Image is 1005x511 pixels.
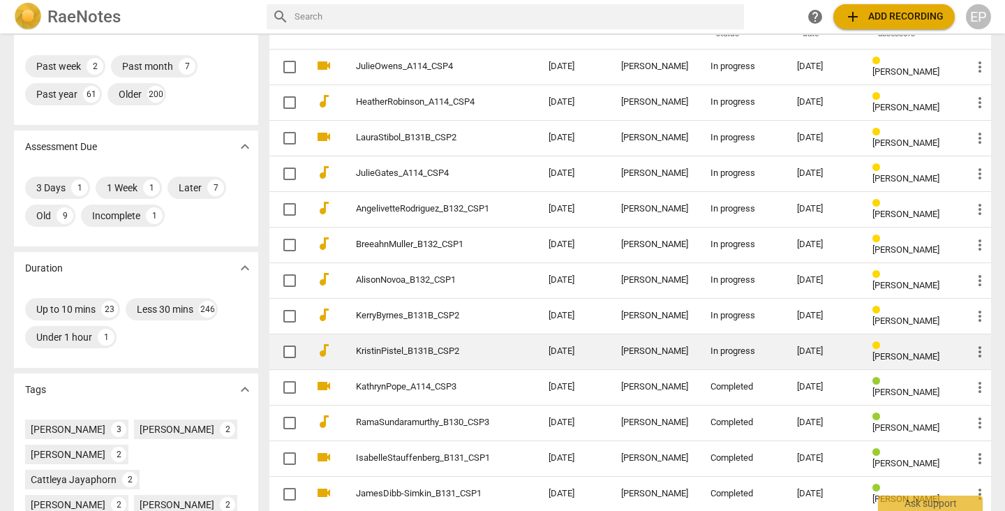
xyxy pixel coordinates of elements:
span: audiotrack [315,93,332,110]
td: [DATE] [537,156,610,191]
div: [PERSON_NAME] [621,275,688,286]
div: In progress [710,239,775,250]
span: more_vert [971,343,988,360]
div: Up to 10 mins [36,302,96,316]
span: more_vert [971,272,988,289]
span: audiotrack [315,306,332,323]
div: [PERSON_NAME] [140,422,214,436]
span: more_vert [971,308,988,325]
a: Help [803,4,828,29]
span: Review status: in progress [872,198,886,209]
div: Completed [710,382,775,392]
div: 1 Week [107,181,137,195]
div: 2 [122,472,137,487]
span: help [807,8,824,25]
div: [DATE] [797,346,849,357]
span: audiotrack [315,235,332,252]
a: KerryByrnes_B131B_CSP2 [356,311,498,321]
div: 3 Days [36,181,66,195]
span: Review status: in progress [872,56,886,66]
a: LauraStibol_B131B_CSP2 [356,133,498,143]
div: [PERSON_NAME] [621,204,688,214]
div: [DATE] [797,275,849,286]
div: [DATE] [797,168,849,179]
a: KathrynPope_A114_CSP3 [356,382,498,392]
span: [PERSON_NAME] [872,387,939,397]
div: [PERSON_NAME] [621,311,688,321]
div: 1 [71,179,88,196]
span: [PERSON_NAME] [872,244,939,255]
span: more_vert [971,59,988,75]
div: [DATE] [797,61,849,72]
span: more_vert [971,201,988,218]
div: [DATE] [797,204,849,214]
div: Completed [710,489,775,499]
span: [PERSON_NAME] [872,280,939,290]
div: Completed [710,453,775,464]
div: Completed [710,417,775,428]
div: Past week [36,59,81,73]
div: In progress [710,61,775,72]
div: [PERSON_NAME] [621,417,688,428]
span: expand_more [237,138,253,155]
a: KristinPistel_B131B_CSP2 [356,346,498,357]
p: Duration [25,261,63,276]
span: more_vert [971,486,988,503]
span: Review status: in progress [872,341,886,351]
span: add [844,8,861,25]
td: [DATE] [537,262,610,298]
button: Show more [234,136,255,157]
span: [PERSON_NAME] [872,351,939,362]
div: 3 [111,422,126,437]
div: Incomplete [92,209,140,223]
div: [PERSON_NAME] [621,97,688,108]
div: Cattleya Jayaphorn [31,473,117,487]
span: Review status: in progress [872,269,886,280]
span: Review status: in progress [872,91,886,102]
div: [DATE] [797,382,849,392]
div: Past year [36,87,77,101]
div: [DATE] [797,417,849,428]
span: [PERSON_NAME] [872,173,939,184]
span: Add recording [844,8,944,25]
span: more_vert [971,379,988,396]
div: 200 [147,86,164,103]
td: [DATE] [537,334,610,369]
div: [PERSON_NAME] [621,168,688,179]
div: Older [119,87,142,101]
span: audiotrack [315,200,332,216]
span: more_vert [971,94,988,111]
span: more_vert [971,165,988,182]
div: Later [179,181,202,195]
span: audiotrack [315,413,332,430]
div: 23 [101,301,118,318]
a: HeatherRobinson_A114_CSP4 [356,97,498,108]
div: In progress [710,168,775,179]
div: [DATE] [797,489,849,499]
td: [DATE] [537,49,610,84]
span: videocam [315,128,332,145]
div: In progress [710,311,775,321]
span: more_vert [971,130,988,147]
div: [PERSON_NAME] [621,61,688,72]
span: more_vert [971,450,988,467]
td: [DATE] [537,440,610,476]
div: [DATE] [797,97,849,108]
div: 7 [207,179,224,196]
div: 2 [220,422,235,437]
span: [PERSON_NAME] [872,494,939,504]
span: [PERSON_NAME] [872,138,939,148]
div: In progress [710,204,775,214]
div: 2 [87,58,103,75]
td: [DATE] [537,298,610,334]
div: Past month [122,59,173,73]
div: [PERSON_NAME] [621,346,688,357]
div: [PERSON_NAME] [621,239,688,250]
span: [PERSON_NAME] [872,209,939,219]
td: [DATE] [537,369,610,405]
button: EP [966,4,991,29]
a: LogoRaeNotes [14,3,255,31]
h2: RaeNotes [47,7,121,27]
span: Review status: in progress [872,127,886,138]
span: [PERSON_NAME] [872,422,939,433]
